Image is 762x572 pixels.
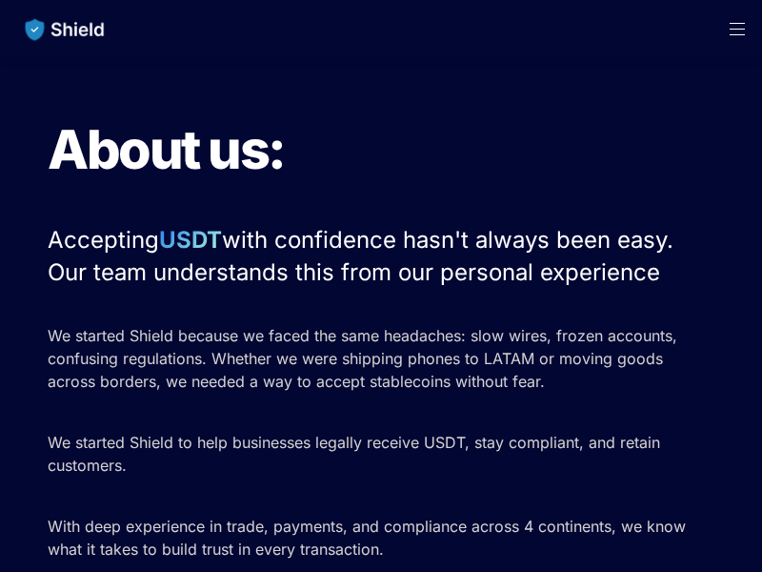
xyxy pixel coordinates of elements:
strong: USDT [159,226,222,254]
span: with confidence hasn't always been easy. Our team understands this from our personal experience [48,226,680,286]
span: With deep experience in trade, payments, and compliance across 4 continents, we know what it take... [48,517,691,559]
span: Accepting [48,226,159,254]
span: We started Shield because we faced the same headaches: slow wires, frozen accounts, confusing reg... [48,326,682,391]
img: website logo [16,10,114,50]
span: About us: [48,117,285,182]
span: We started Shield to help businesses legally receive USDT, stay compliant, and retain customers. [48,433,665,475]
